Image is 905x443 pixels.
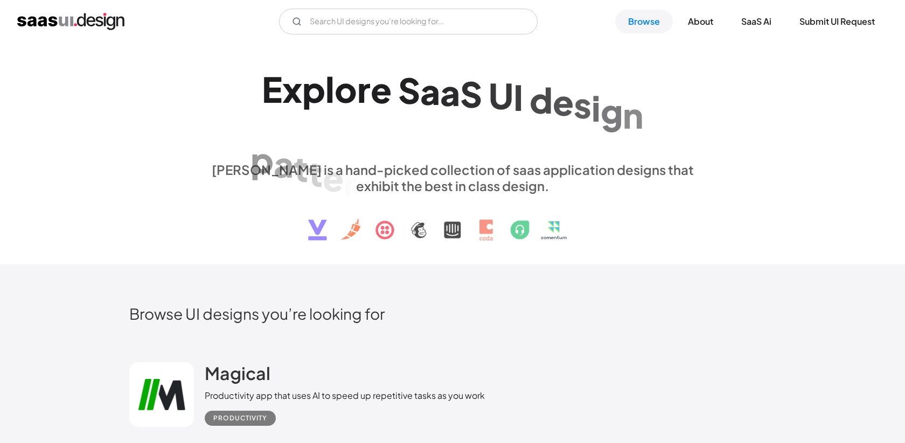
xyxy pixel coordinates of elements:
div: g [601,90,623,132]
div: p [302,68,325,110]
div: x [282,68,302,110]
div: I [513,76,523,118]
a: About [675,10,726,33]
form: Email Form [279,9,538,34]
div: p [250,139,274,181]
div: o [335,68,357,110]
div: Productivity app that uses AI to speed up repetitive tasks as you work [205,389,485,402]
div: l [325,68,335,110]
div: a [420,70,440,111]
img: text, icon, saas logo [289,194,616,250]
div: [PERSON_NAME] is a hand-picked collection of saas application designs that exhibit the best in cl... [205,161,700,194]
div: d [530,79,553,120]
div: r [357,68,371,110]
div: i [591,87,601,129]
div: t [308,152,323,194]
div: S [398,69,420,111]
div: U [489,74,513,116]
div: e [371,68,392,110]
h2: Browse UI designs you’re looking for [129,304,776,323]
div: s [574,84,591,125]
a: SaaS Ai [728,10,784,33]
a: home [17,13,124,30]
div: e [323,157,344,199]
div: a [440,71,460,112]
div: a [274,143,294,185]
div: S [460,73,482,114]
div: E [262,68,282,110]
div: t [294,147,308,189]
div: Productivity [213,412,267,425]
div: r [344,163,357,204]
a: Magical [205,362,270,389]
div: n [623,94,643,136]
h2: Magical [205,362,270,384]
div: e [553,81,574,123]
a: Submit UI Request [786,10,888,33]
a: Browse [615,10,673,33]
h1: Explore SaaS UI design patterns & interactions. [205,68,700,151]
input: Search UI designs you're looking for... [279,9,538,34]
